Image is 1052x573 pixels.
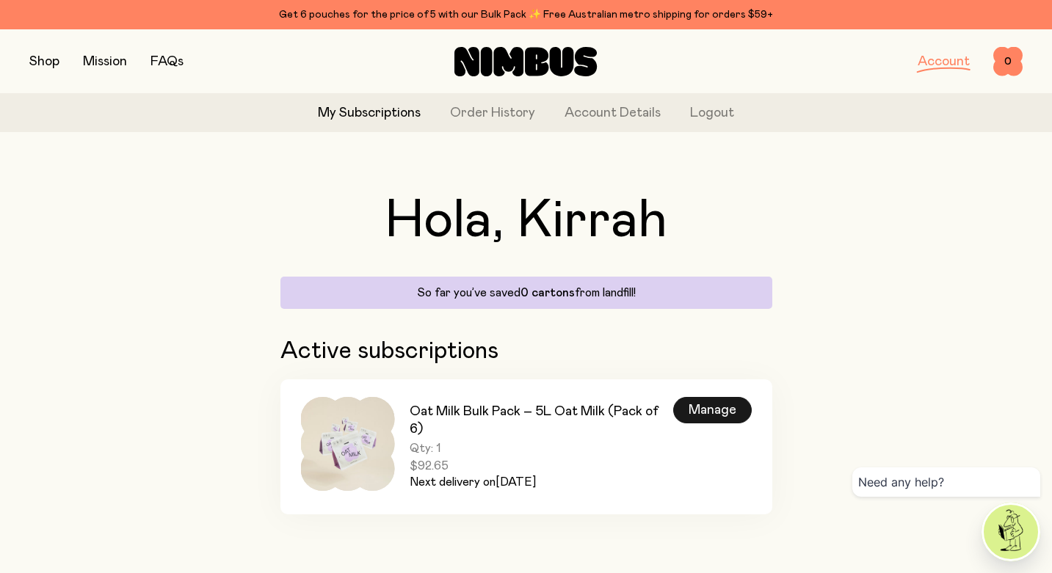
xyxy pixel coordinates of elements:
[280,194,772,247] h1: Hola, Kirrah
[410,403,673,438] h3: Oat Milk Bulk Pack – 5L Oat Milk (Pack of 6)
[918,55,970,68] a: Account
[410,473,673,491] p: Next delivery on
[289,285,763,300] p: So far you’ve saved from landfill!
[410,441,673,456] span: Qty: 1
[852,467,1040,497] div: Need any help?
[410,459,673,473] span: $92.65
[673,397,752,423] div: Manage
[318,103,421,123] a: My Subscriptions
[984,505,1038,559] img: agent
[993,47,1023,76] button: 0
[450,103,535,123] a: Order History
[150,55,184,68] a: FAQs
[280,379,772,514] a: Oat Milk Bulk Pack – 5L Oat Milk (Pack of 6)Qty: 1$92.65Next delivery on[DATE]Manage
[565,103,661,123] a: Account Details
[280,338,772,365] h2: Active subscriptions
[520,287,575,299] span: 0 cartons
[83,55,127,68] a: Mission
[690,103,734,123] button: Logout
[496,476,536,488] span: [DATE]
[29,6,1023,23] div: Get 6 pouches for the price of 5 with our Bulk Pack ✨ Free Australian metro shipping for orders $59+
